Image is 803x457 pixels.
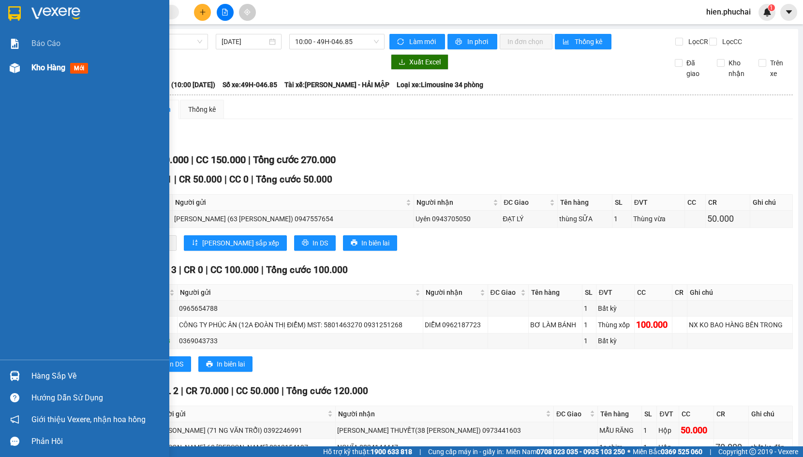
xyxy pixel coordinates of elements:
[31,391,162,405] div: Hướng dẫn sử dụng
[206,264,208,275] span: |
[149,356,191,372] button: printerIn DS
[598,320,633,330] div: Thùng xốp
[192,239,198,247] span: sort-ascending
[295,34,379,49] span: 10:00 - 49H-046.85
[397,38,405,46] span: sync
[563,38,571,46] span: bar-chart
[31,434,162,449] div: Phản hồi
[251,174,253,185] span: |
[179,320,421,330] div: CÔNG TY PHÚC ÂN (12A ĐOÀN THỊ ĐIỂM) MST: 5801463270 0931251268
[217,359,245,369] span: In biên lai
[397,79,483,90] span: Loại xe: Limousine 34 phòng
[627,450,630,454] span: ⚪️
[643,425,655,436] div: 1
[229,174,249,185] span: CC 0
[343,235,397,251] button: printerIn biên lai
[168,359,183,369] span: In DS
[196,154,246,166] span: CC 150.000
[179,335,421,346] div: 0369043733
[687,285,793,301] th: Ghi chú
[416,213,499,224] div: Uyên 0943705050
[409,36,437,47] span: Làm mới
[658,425,677,436] div: Hộp
[179,174,222,185] span: CR 50.000
[31,413,146,426] span: Giới thiệu Vexere, nhận hoa hồng
[529,285,582,301] th: Tên hàng
[612,195,632,211] th: SL
[419,446,421,457] span: |
[155,409,326,419] span: Người gửi
[337,442,552,453] div: NGHĨA 0824144447
[8,6,21,21] img: logo-vxr
[425,320,486,330] div: DIỄM 0962187723
[766,58,793,79] span: Trên xe
[286,385,368,396] span: Tổng cước 120.000
[248,154,251,166] span: |
[749,448,756,455] span: copyright
[689,320,791,330] div: NX KO BAO HÀNG BÊN TRONG
[222,36,267,47] input: 14/08/2025
[632,195,685,211] th: ĐVT
[188,104,216,115] div: Thống kê
[750,442,791,453] div: chết ko đền
[351,239,357,247] span: printer
[599,425,640,436] div: MẪU RĂNG
[725,58,752,79] span: Kho nhận
[409,57,441,67] span: Xuất Excel
[10,393,19,402] span: question-circle
[679,406,714,422] th: CC
[636,318,670,332] div: 100.000
[491,287,519,298] span: ĐC Giao
[10,39,20,49] img: solution-icon
[598,303,633,314] div: Bất kỳ
[222,9,228,15] span: file-add
[643,442,655,453] div: 1
[559,213,610,224] div: thùng SỮA
[699,6,758,18] span: hien.phuchai
[223,79,277,90] span: Số xe: 49H-046.85
[598,406,642,422] th: Tên hàng
[504,197,547,208] span: ĐC Giao
[715,441,747,454] div: 70.000
[633,446,702,457] span: Miền Bắc
[206,361,213,368] span: printer
[503,213,555,224] div: ĐẠT LÝ
[361,238,389,248] span: In biên lai
[202,238,279,248] span: [PERSON_NAME] sắp xếp
[294,235,336,251] button: printerIn DS
[179,264,181,275] span: |
[684,36,710,47] span: Lọc CR
[582,285,596,301] th: SL
[455,38,463,46] span: printer
[224,174,227,185] span: |
[389,34,445,49] button: syncLàm mới
[399,59,405,66] span: download
[785,8,793,16] span: caret-down
[642,406,657,422] th: SL
[10,371,20,381] img: warehouse-icon
[256,174,332,185] span: Tổng cước 50.000
[500,34,552,49] button: In đơn chọn
[391,54,448,70] button: downloadXuất Excel
[174,213,413,224] div: [PERSON_NAME] (63 [PERSON_NAME]) 0947557654
[657,406,679,422] th: ĐVT
[180,287,413,298] span: Người gửi
[231,385,234,396] span: |
[428,446,504,457] span: Cung cấp máy in - giấy in:
[160,385,178,396] span: SL 2
[10,63,20,73] img: warehouse-icon
[681,424,712,437] div: 50.000
[179,303,421,314] div: 0965654788
[749,406,793,422] th: Ghi chú
[31,37,60,49] span: Báo cáo
[31,369,162,383] div: Hàng sắp về
[236,385,279,396] span: CC 50.000
[239,4,256,21] button: aim
[198,356,253,372] button: printerIn biên lai
[685,195,706,211] th: CC
[536,448,625,456] strong: 0708 023 035 - 0935 103 250
[261,264,264,275] span: |
[145,79,215,90] span: Chuyến: (10:00 [DATE])
[770,4,773,11] span: 1
[191,154,193,166] span: |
